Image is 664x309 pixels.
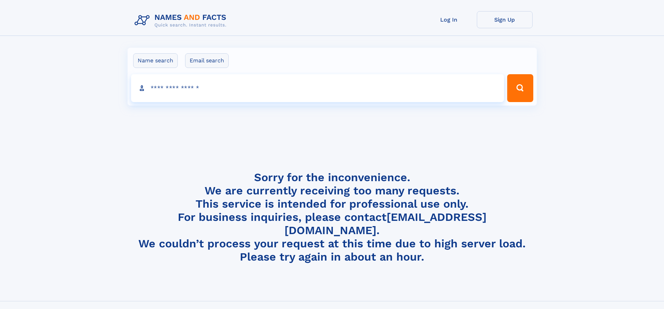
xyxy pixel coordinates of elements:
[131,74,504,102] input: search input
[132,11,232,30] img: Logo Names and Facts
[132,171,533,264] h4: Sorry for the inconvenience. We are currently receiving too many requests. This service is intend...
[185,53,229,68] label: Email search
[133,53,178,68] label: Name search
[507,74,533,102] button: Search Button
[421,11,477,28] a: Log In
[477,11,533,28] a: Sign Up
[284,210,487,237] a: [EMAIL_ADDRESS][DOMAIN_NAME]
